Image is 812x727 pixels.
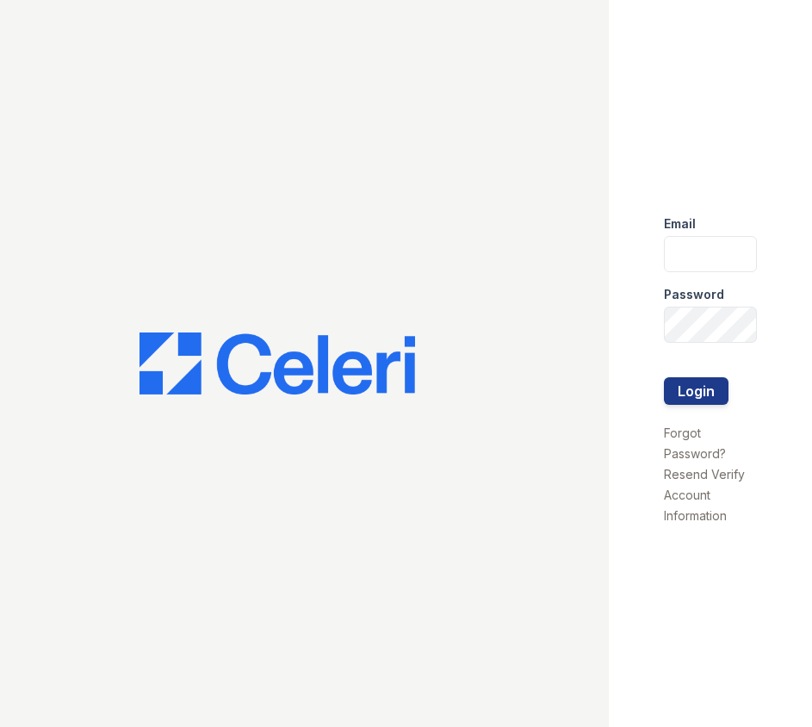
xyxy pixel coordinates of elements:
a: Forgot Password? [664,426,726,461]
button: Login [664,377,728,405]
label: Email [664,215,696,233]
label: Password [664,286,724,303]
a: Resend Verify Account Information [664,467,745,523]
img: CE_Logo_Blue-a8612792a0a2168367f1c8372b55b34899dd931a85d93a1a3d3e32e68fde9ad4.png [139,332,415,395]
